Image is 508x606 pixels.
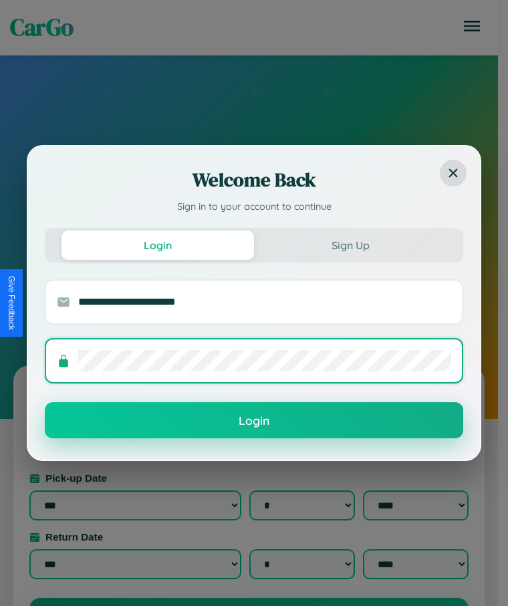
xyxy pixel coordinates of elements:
[254,231,447,260] button: Sign Up
[45,402,463,438] button: Login
[61,231,254,260] button: Login
[7,276,16,330] div: Give Feedback
[45,200,463,214] p: Sign in to your account to continue
[45,166,463,193] h2: Welcome Back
